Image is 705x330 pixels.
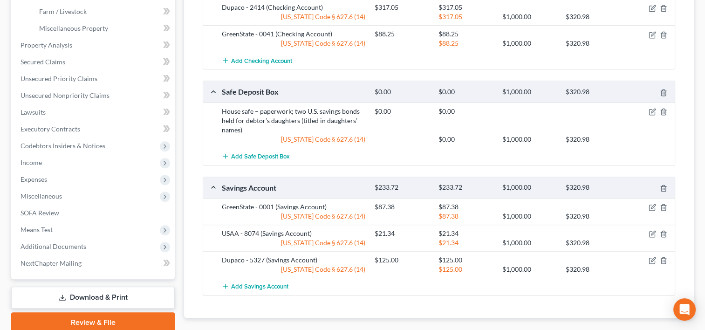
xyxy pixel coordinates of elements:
div: $21.34 [434,238,498,247]
div: $320.98 [561,183,625,192]
div: $21.34 [370,229,434,238]
span: Means Test [21,226,53,234]
div: $88.25 [370,29,434,39]
div: $320.98 [561,12,625,21]
div: $320.98 [561,88,625,96]
div: Dupaco - 2414 (Checking Account) [217,3,370,12]
span: Expenses [21,175,47,183]
span: NextChapter Mailing [21,259,82,267]
div: [US_STATE] Code § 627.6 (14) [217,135,370,144]
div: GreenState - 0041 (Checking Account) [217,29,370,39]
span: Income [21,158,42,166]
a: Property Analysis [13,37,175,54]
div: [US_STATE] Code § 627.6 (14) [217,212,370,221]
div: $1,000.00 [497,238,561,247]
span: Miscellaneous [21,192,62,200]
a: Farm / Livestock [32,3,175,20]
span: Farm / Livestock [39,7,87,15]
div: [US_STATE] Code § 627.6 (14) [217,12,370,21]
a: Unsecured Nonpriority Claims [13,87,175,104]
div: [US_STATE] Code § 627.6 (14) [217,238,370,247]
a: SOFA Review [13,205,175,221]
div: $21.34 [434,229,498,238]
div: $320.98 [561,265,625,274]
span: SOFA Review [21,209,59,217]
a: Download & Print [11,287,175,309]
div: $125.00 [434,265,498,274]
a: Secured Claims [13,54,175,70]
div: Open Intercom Messenger [673,298,696,321]
div: Savings Account [217,183,370,192]
span: Lawsuits [21,108,46,116]
div: $233.72 [370,183,434,192]
div: $0.00 [370,88,434,96]
div: House safe – paperwork; two U.S. savings bonds held for debtor’s daughters (titled in daughters’ ... [217,107,370,135]
div: $125.00 [370,255,434,265]
span: Add Savings Account [231,283,288,290]
div: $1,000.00 [497,265,561,274]
div: $317.05 [434,3,498,12]
div: $320.98 [561,39,625,48]
span: Unsecured Priority Claims [21,75,97,82]
div: $317.05 [370,3,434,12]
a: Miscellaneous Property [32,20,175,37]
div: $320.98 [561,135,625,144]
span: Miscellaneous Property [39,24,108,32]
div: $1,000.00 [497,135,561,144]
div: $0.00 [370,107,434,116]
a: Unsecured Priority Claims [13,70,175,87]
a: NextChapter Mailing [13,255,175,272]
div: $320.98 [561,212,625,221]
div: $87.38 [370,202,434,212]
div: Dupaco - 5327 (Savings Account) [217,255,370,265]
div: $87.38 [434,212,498,221]
span: Unsecured Nonpriority Claims [21,91,110,99]
div: $0.00 [434,88,498,96]
div: [US_STATE] Code § 627.6 (14) [217,39,370,48]
span: Codebtors Insiders & Notices [21,142,105,150]
div: $1,000.00 [497,39,561,48]
button: Add Safe Deposit Box [222,148,289,165]
button: Add Savings Account [222,278,288,295]
span: Add Safe Deposit Box [231,152,289,160]
div: $1,000.00 [497,12,561,21]
div: $317.05 [434,12,498,21]
div: USAA - 8074 (Savings Account) [217,229,370,238]
div: Safe Deposit Box [217,87,370,96]
div: $1,000.00 [497,88,561,96]
span: Additional Documents [21,242,86,250]
div: $0.00 [434,107,498,116]
div: [US_STATE] Code § 627.6 (14) [217,265,370,274]
button: Add Checking Account [222,52,292,69]
div: $233.72 [434,183,498,192]
div: $88.25 [434,29,498,39]
div: $1,000.00 [497,212,561,221]
span: Property Analysis [21,41,72,49]
div: $1,000.00 [497,183,561,192]
div: $88.25 [434,39,498,48]
div: $87.38 [434,202,498,212]
a: Executory Contracts [13,121,175,137]
span: Add Checking Account [231,57,292,64]
span: Executory Contracts [21,125,80,133]
div: $320.98 [561,238,625,247]
div: $0.00 [434,135,498,144]
div: GreenState - 0001 (Savings Account) [217,202,370,212]
span: Secured Claims [21,58,65,66]
div: $125.00 [434,255,498,265]
a: Lawsuits [13,104,175,121]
